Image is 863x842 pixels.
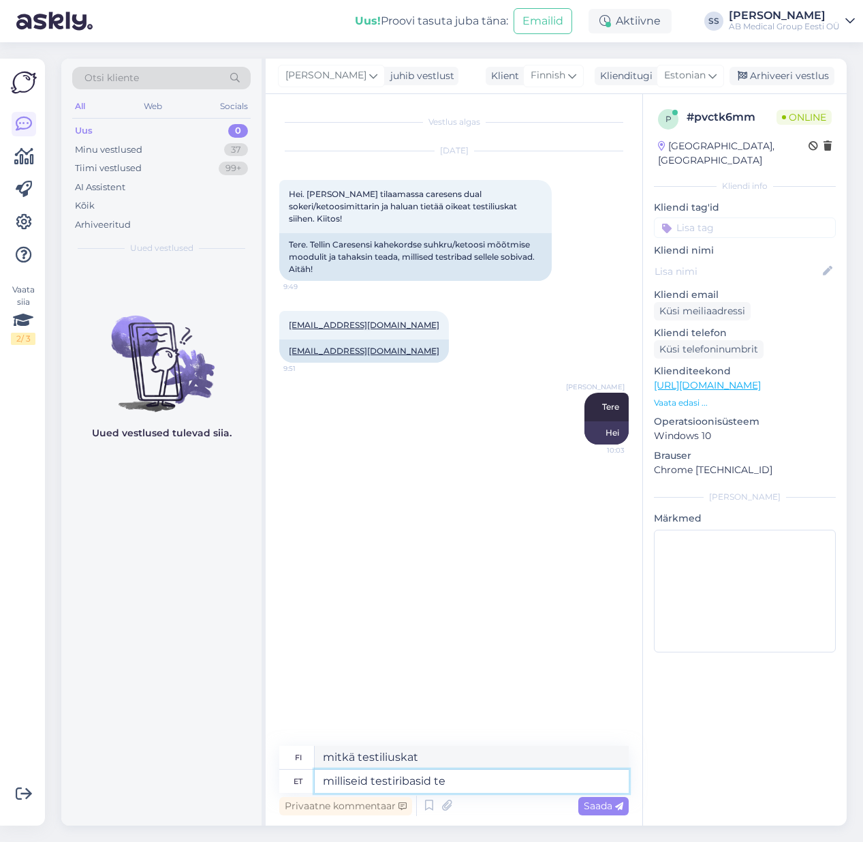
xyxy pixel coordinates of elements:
div: Tere. Tellin Caresensi kahekordse suhkru/ketoosi mõõtmise moodulit ja tahaksin teada, millised te... [279,233,552,281]
div: AI Assistent [75,181,125,194]
div: Küsi telefoninumbrit [654,340,764,359]
textarea: milliseid testiribasid te [315,770,629,793]
p: Brauser [654,449,836,463]
span: Finnish [531,68,565,83]
div: Arhiveeri vestlus [729,67,834,85]
span: p [665,114,672,124]
div: [PERSON_NAME] [729,10,840,21]
div: Uus [75,124,93,138]
p: Kliendi nimi [654,243,836,258]
span: Saada [584,800,623,812]
div: Vestlus algas [279,116,629,128]
span: 9:49 [283,282,334,292]
input: Lisa tag [654,217,836,238]
p: Märkmed [654,511,836,526]
p: Windows 10 [654,429,836,443]
div: 0 [228,124,248,138]
a: [EMAIL_ADDRESS][DOMAIN_NAME] [289,320,439,330]
p: Chrome [TECHNICAL_ID] [654,463,836,477]
p: Operatsioonisüsteem [654,415,836,429]
div: et [294,770,302,793]
button: Emailid [514,8,572,34]
span: Hei. [PERSON_NAME] tilaamassa caresens dual sokeri/ketoosimittarin ja haluan tietää oikeat testil... [289,189,519,224]
div: Klient [486,69,519,83]
span: Otsi kliente [84,71,139,85]
div: SS [704,12,723,31]
div: Privaatne kommentaar [279,797,412,815]
div: fi [295,746,302,769]
p: Uued vestlused tulevad siia. [92,426,232,440]
div: Tiimi vestlused [75,162,142,175]
p: Kliendi telefon [654,326,836,340]
span: [PERSON_NAME] [566,382,625,392]
p: Kliendi tag'id [654,200,836,215]
a: [EMAIL_ADDRESS][DOMAIN_NAME] [289,346,439,356]
a: [PERSON_NAME]AB Medical Group Eesti OÜ [729,10,855,32]
div: Kliendi info [654,180,836,192]
div: 99+ [219,162,248,175]
span: Online [776,110,832,125]
span: 9:51 [283,363,334,374]
div: Hei [584,421,629,445]
div: Klienditugi [595,69,653,83]
div: Minu vestlused [75,143,142,157]
a: [URL][DOMAIN_NAME] [654,379,761,391]
span: Estonian [664,68,706,83]
div: Aktiivne [589,9,672,33]
span: [PERSON_NAME] [285,68,366,83]
img: No chats [61,291,262,414]
div: Kõik [75,199,95,213]
div: 2 / 3 [11,333,35,345]
p: Kliendi email [654,288,836,302]
textarea: mitkä testiliuskat [315,746,629,769]
div: All [72,97,88,115]
div: Vaata siia [11,284,35,345]
div: [PERSON_NAME] [654,491,836,503]
img: Askly Logo [11,70,37,95]
div: # pvctk6mm [687,109,776,125]
span: 10:03 [574,445,625,455]
div: Proovi tasuta juba täna: [355,13,508,29]
div: [GEOGRAPHIC_DATA], [GEOGRAPHIC_DATA] [658,139,809,168]
div: juhib vestlust [385,69,454,83]
div: Arhiveeritud [75,218,131,232]
span: Tere [602,402,619,412]
div: Web [141,97,165,115]
div: 37 [224,143,248,157]
div: Küsi meiliaadressi [654,302,751,320]
div: [DATE] [279,145,629,157]
div: Socials [217,97,251,115]
b: Uus! [355,14,381,27]
input: Lisa nimi [655,264,820,279]
p: Klienditeekond [654,364,836,378]
div: AB Medical Group Eesti OÜ [729,21,840,32]
p: Vaata edasi ... [654,397,836,409]
span: Uued vestlused [130,242,193,254]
